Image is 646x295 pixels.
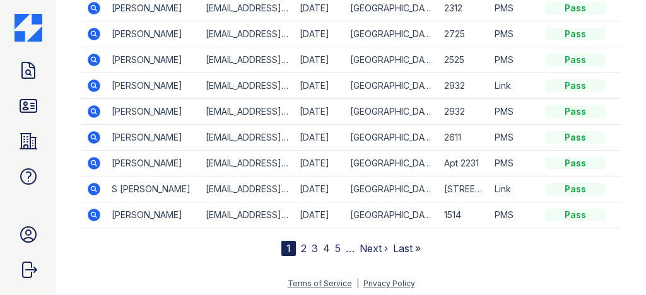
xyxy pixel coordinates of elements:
[356,279,359,288] div: |
[201,176,295,202] td: [EMAIL_ADDRESS][DOMAIN_NAME]
[15,14,42,42] img: CE_Icon_Blue-c292c112584629df590d857e76928e9f676e5b41ef8f769ba2f05ee15b207248.png
[439,151,490,176] td: Apt 2231
[545,28,606,40] div: Pass
[545,209,606,221] div: Pass
[301,242,307,255] a: 2
[393,242,421,255] a: Last »
[295,47,345,73] td: [DATE]
[335,242,341,255] a: 5
[107,99,201,125] td: [PERSON_NAME]
[439,21,490,47] td: 2725
[490,202,540,228] td: PMS
[201,21,295,47] td: [EMAIL_ADDRESS][DOMAIN_NAME]
[201,202,295,228] td: [EMAIL_ADDRESS][DOMAIN_NAME]
[363,279,415,288] a: Privacy Policy
[490,73,540,99] td: Link
[439,73,490,99] td: 2932
[360,242,388,255] a: Next ›
[545,183,606,195] div: Pass
[490,151,540,176] td: PMS
[490,99,540,125] td: PMS
[107,47,201,73] td: [PERSON_NAME]
[345,21,439,47] td: [GEOGRAPHIC_DATA]
[346,241,355,256] span: …
[439,47,490,73] td: 2525
[439,176,490,202] td: [STREET_ADDRESS]
[201,151,295,176] td: [EMAIL_ADDRESS][DOMAIN_NAME]
[345,176,439,202] td: [GEOGRAPHIC_DATA]
[295,73,345,99] td: [DATE]
[545,54,606,66] div: Pass
[201,47,295,73] td: [EMAIL_ADDRESS][DOMAIN_NAME]
[345,202,439,228] td: [GEOGRAPHIC_DATA]
[107,176,201,202] td: S [PERSON_NAME]
[288,279,352,288] a: Terms of Service
[490,125,540,151] td: PMS
[545,131,606,144] div: Pass
[281,241,296,256] div: 1
[295,21,345,47] td: [DATE]
[295,125,345,151] td: [DATE]
[345,73,439,99] td: [GEOGRAPHIC_DATA]
[312,242,318,255] a: 3
[107,125,201,151] td: [PERSON_NAME]
[490,21,540,47] td: PMS
[201,99,295,125] td: [EMAIL_ADDRESS][DOMAIN_NAME]
[323,242,330,255] a: 4
[439,202,490,228] td: 1514
[545,2,606,14] div: Pass
[345,47,439,73] td: [GEOGRAPHIC_DATA]
[345,99,439,125] td: [GEOGRAPHIC_DATA]
[295,99,345,125] td: [DATE]
[345,151,439,176] td: [GEOGRAPHIC_DATA]
[490,47,540,73] td: PMS
[439,99,490,125] td: 2932
[490,176,540,202] td: Link
[439,125,490,151] td: 2611
[545,79,606,92] div: Pass
[201,73,295,99] td: [EMAIL_ADDRESS][DOMAIN_NAME]
[107,202,201,228] td: [PERSON_NAME]
[107,21,201,47] td: [PERSON_NAME]
[107,151,201,176] td: [PERSON_NAME]
[345,125,439,151] td: [GEOGRAPHIC_DATA]
[201,125,295,151] td: [EMAIL_ADDRESS][DOMAIN_NAME]
[545,105,606,118] div: Pass
[545,157,606,170] div: Pass
[295,151,345,176] td: [DATE]
[107,73,201,99] td: [PERSON_NAME]
[295,176,345,202] td: [DATE]
[295,202,345,228] td: [DATE]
